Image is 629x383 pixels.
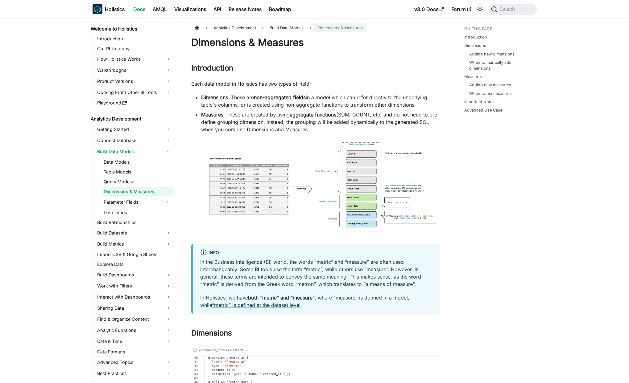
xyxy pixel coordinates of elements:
p: In the Business Intelligence (BI) world, the words “metric” and “measure” are often used intercha... [200,258,432,288]
a: Build Relationships [95,218,173,227]
a: Forum [448,4,475,14]
span: Dimensions & Measures [314,23,366,32]
a: Visualizations [171,4,210,14]
strong: non-aggregated fields [254,94,306,100]
a: Import CSV & Google Sheets [95,250,173,259]
a: When to manually add dimensions [469,59,531,71]
a: Playground [95,99,173,107]
a: Dimensions & Measures [102,187,173,196]
a: Product Versions [95,76,173,86]
a: Coming From Other BI Tools [95,88,173,97]
a: Query Models [102,177,173,186]
button: Expand sidebar category 'Parameter Fields' [162,197,173,207]
nav: Breadcrumbs [191,23,440,32]
div: info [200,249,432,257]
a: Roadmap [265,4,295,14]
b: Holistics [105,6,125,13]
a: AMQL [149,4,171,14]
a: Interact with Dashboards [95,292,173,302]
a: Introduction [95,35,173,43]
a: Data Types [102,208,173,217]
a: Parameter Fields [102,197,162,207]
span: Analytics Development [210,23,259,32]
a: Build Data Models [95,147,173,157]
a: Find & Organize Content [95,314,173,324]
a: “metric” is defined at the dataset level [212,302,300,308]
strong: Dimensions [201,94,228,100]
a: Our Philosophy [95,44,173,53]
a: v3.0 Docs [411,4,448,14]
button: Switch between dark and light mode (currently system mode) [475,4,485,14]
a: HolisticsHolisticsHolistics [93,4,125,14]
a: Build Metrics [95,239,173,249]
a: Data Formats [95,348,173,356]
a: Adding new measures [469,82,511,88]
a: Analytics Development [89,115,173,123]
a: Getting Started [95,124,173,134]
a: Welcome to Holistics [89,25,173,33]
a: Introduction [464,34,487,40]
nav: Docs sidebar [86,18,179,383]
a: Measures [464,74,483,79]
strong: both “metric” and “measure” [248,295,315,301]
a: Important Notes [464,99,495,105]
a: Docs [130,4,149,14]
a: Analytic Functions [95,325,173,335]
a: Release Notes [225,4,265,14]
a: API [210,4,225,14]
a: Work with Filters [95,281,173,291]
img: Holistics [93,4,102,14]
a: Connect Database [95,136,173,145]
a: Adding new dimensions [469,51,515,57]
h1: Dimensions & Measures [191,36,440,49]
a: Best Practices [95,369,173,378]
a: Advanced Topics [95,357,173,367]
strong: aggregate functions [290,112,336,118]
a: Date & Time [95,336,173,346]
a: How Holistics Works [95,54,173,64]
p: Each data model in Holistics has two types of field: [191,80,440,88]
a: Explore Data [95,260,173,269]
a: Build Datasets [95,228,173,238]
a: Sharing Data [95,303,173,313]
strong: Measures [201,112,223,118]
span: Build Data Models [267,23,307,32]
span: Search [497,6,519,12]
h2: Dimensions [191,328,440,340]
a: Build Dashboards [95,270,173,280]
a: Home page [191,23,203,32]
a: When to use measures [469,91,513,96]
a: Table Models [102,168,173,176]
p: In Holistics, we have , where “measure” is defined in a model, while . [200,294,432,309]
a: Dimensions [464,43,486,48]
button: Search (Command+K) [489,4,536,15]
a: Advanced Use Case [464,107,502,113]
a: Walkthroughs [95,65,173,75]
h2: Introduction [191,63,440,75]
li: : These are created by using (SUM, COUNT, etc) and do not need to pre-define grouping dimension. ... [201,111,440,133]
a: Data Models [102,158,173,166]
li: : These are in a model which can refer directly to the underlying table's columns, or is created ... [201,94,440,108]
